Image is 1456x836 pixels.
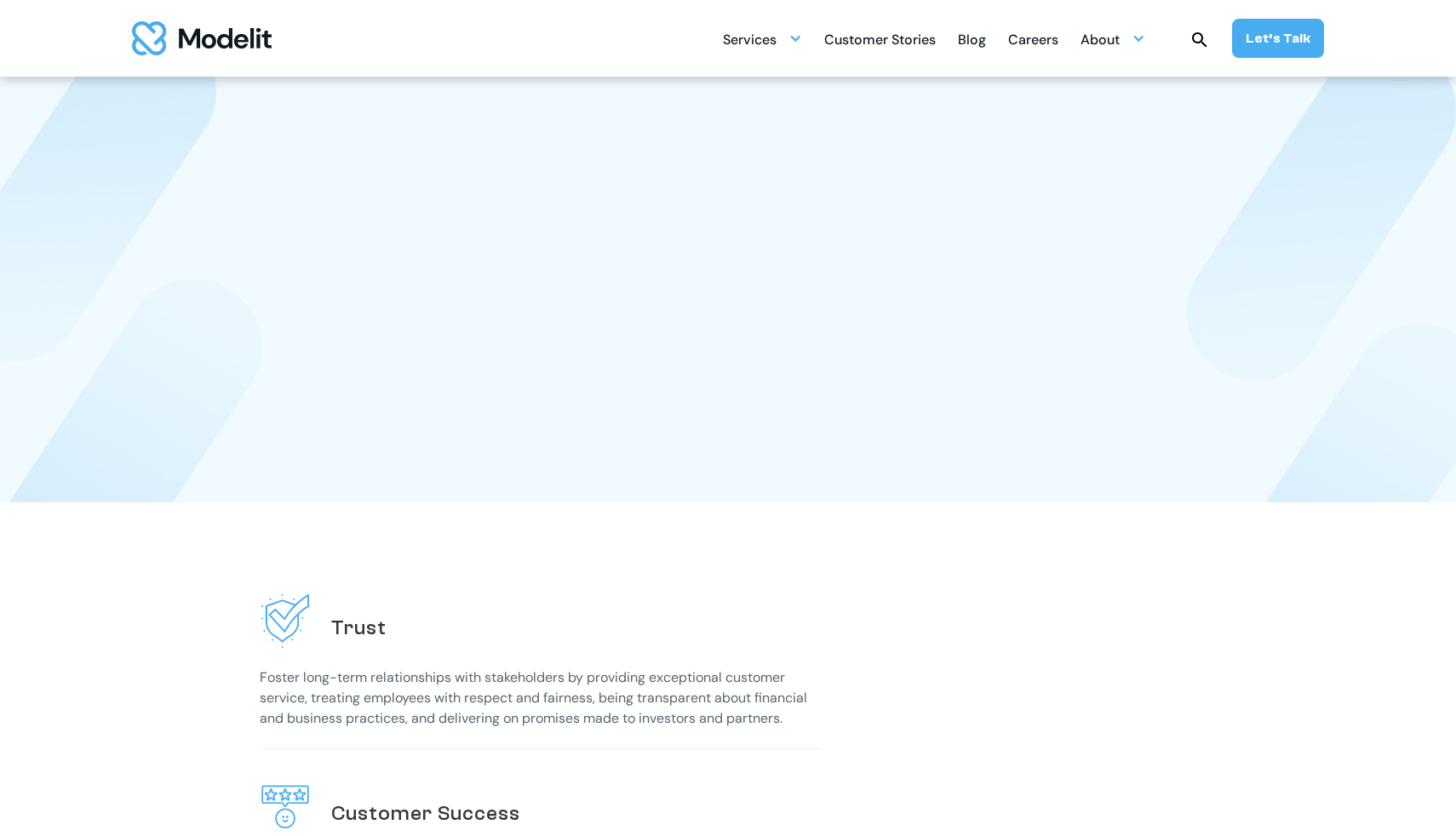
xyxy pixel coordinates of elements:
a: Let’s Talk [1232,19,1324,58]
div: Customer Stories [824,25,936,58]
a: Customer Stories [824,22,936,55]
h2: Trust [331,615,387,641]
h2: Customer Success [331,800,520,827]
div: Let’s Talk [1246,29,1310,48]
div: About [1081,25,1120,58]
a: Careers [1008,22,1058,55]
img: modelit logo [132,21,272,55]
div: Services [723,25,777,58]
div: Careers [1008,25,1058,58]
p: Foster long-term relationships with stakeholders by providing exceptional customer service, treat... [260,667,822,729]
a: Blog [958,22,986,55]
div: Blog [958,25,986,58]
